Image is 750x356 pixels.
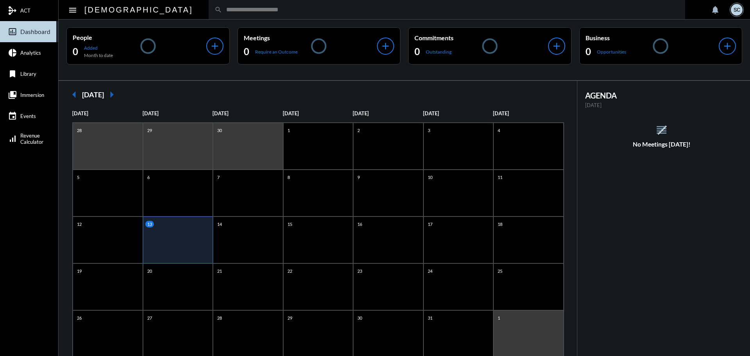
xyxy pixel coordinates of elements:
[577,141,746,148] h5: No Meetings [DATE]!
[75,268,84,274] p: 19
[711,5,720,14] mat-icon: notifications
[215,268,224,274] p: 21
[585,102,739,108] p: [DATE]
[215,221,224,227] p: 14
[104,87,120,102] mat-icon: arrow_right
[215,174,221,181] p: 7
[72,110,143,116] p: [DATE]
[75,315,84,321] p: 26
[214,6,222,14] mat-icon: search
[426,315,434,321] p: 31
[75,174,81,181] p: 5
[496,268,504,274] p: 25
[145,174,152,181] p: 6
[286,174,292,181] p: 8
[8,69,17,79] mat-icon: bookmark
[20,132,43,145] span: Revenue Calculator
[731,4,743,16] div: SC
[8,48,17,57] mat-icon: pie_chart
[75,221,84,227] p: 12
[8,27,17,36] mat-icon: insert_chart_outlined
[426,127,432,134] p: 3
[286,127,292,134] p: 1
[496,174,504,181] p: 11
[355,315,364,321] p: 30
[20,92,44,98] span: Immersion
[496,315,502,321] p: 1
[20,71,36,77] span: Library
[75,127,84,134] p: 28
[84,4,193,16] h2: [DEMOGRAPHIC_DATA]
[496,127,502,134] p: 4
[423,110,493,116] p: [DATE]
[20,28,50,35] span: Dashboard
[355,268,364,274] p: 23
[8,6,17,15] mat-icon: mediation
[145,268,154,274] p: 20
[20,7,30,14] span: ACT
[426,221,434,227] p: 17
[286,221,294,227] p: 15
[143,110,213,116] p: [DATE]
[215,315,224,321] p: 28
[145,127,154,134] p: 29
[286,315,294,321] p: 29
[283,110,353,116] p: [DATE]
[655,123,668,136] mat-icon: reorder
[8,111,17,121] mat-icon: event
[355,221,364,227] p: 16
[68,5,77,15] mat-icon: Side nav toggle icon
[20,50,41,56] span: Analytics
[8,90,17,100] mat-icon: collections_bookmark
[426,268,434,274] p: 24
[353,110,423,116] p: [DATE]
[426,174,434,181] p: 10
[145,221,154,227] p: 13
[20,113,36,119] span: Events
[355,174,362,181] p: 9
[66,87,82,102] mat-icon: arrow_left
[585,91,739,100] h2: AGENDA
[493,110,563,116] p: [DATE]
[82,90,104,99] h2: [DATE]
[145,315,154,321] p: 27
[8,134,17,143] mat-icon: signal_cellular_alt
[286,268,294,274] p: 22
[496,221,504,227] p: 18
[355,127,362,134] p: 2
[65,2,80,18] button: Toggle sidenav
[215,127,224,134] p: 30
[212,110,283,116] p: [DATE]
